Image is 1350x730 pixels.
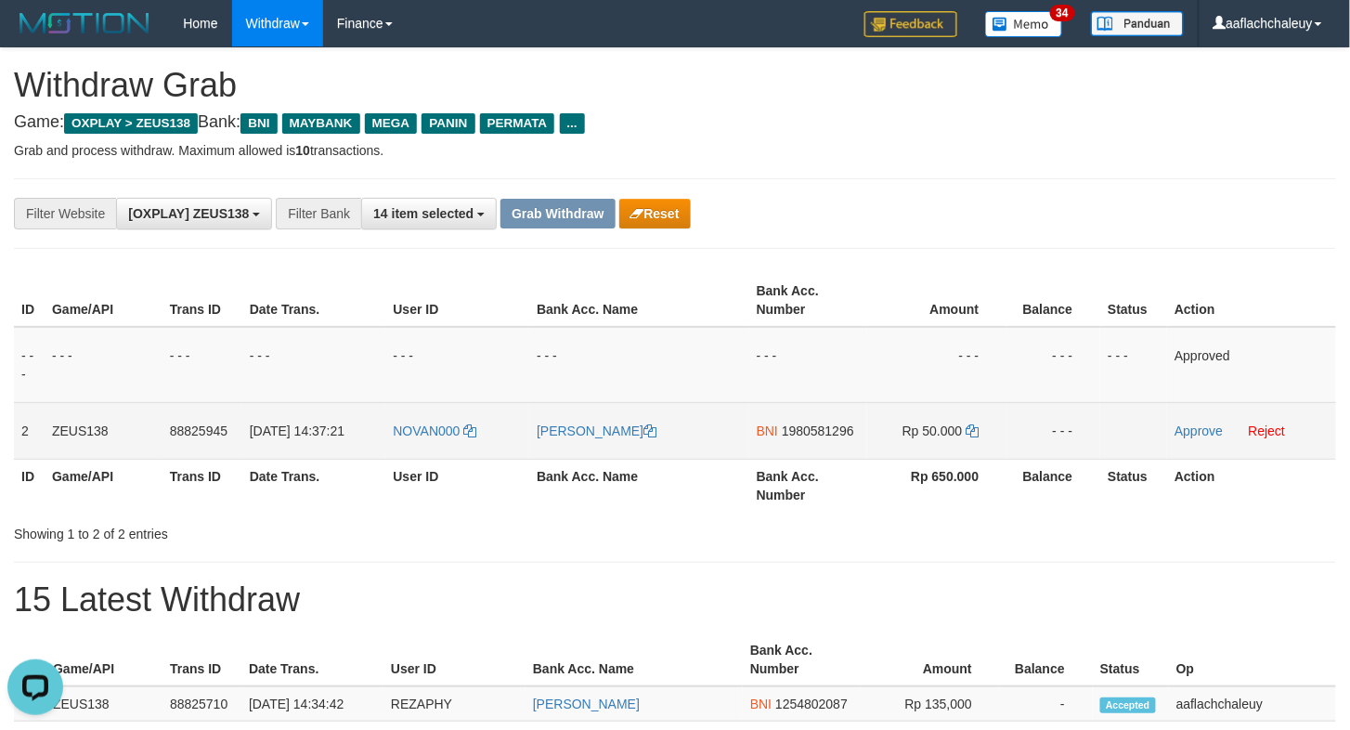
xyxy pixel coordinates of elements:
[533,697,640,711] a: [PERSON_NAME]
[393,424,476,438] a: NOVAN000
[1050,5,1075,21] span: 34
[1169,633,1336,686] th: Op
[864,11,957,37] img: Feedback.jpg
[1091,11,1184,36] img: panduan.png
[902,424,963,438] span: Rp 50.000
[749,459,867,512] th: Bank Acc. Number
[383,686,526,722] td: REZAPHY
[861,686,1000,722] td: Rp 135,000
[7,7,63,63] button: Open LiveChat chat widget
[14,274,45,327] th: ID
[867,459,1007,512] th: Rp 650.000
[619,199,691,228] button: Reset
[383,633,526,686] th: User ID
[276,198,361,229] div: Filter Bank
[45,459,162,512] th: Game/API
[1175,424,1223,438] a: Approve
[1006,274,1100,327] th: Balance
[385,459,529,512] th: User ID
[241,633,383,686] th: Date Trans.
[45,633,162,686] th: Game/API
[14,113,1336,132] h4: Game: Bank:
[1100,274,1167,327] th: Status
[867,274,1007,327] th: Amount
[529,459,749,512] th: Bank Acc. Name
[1100,459,1167,512] th: Status
[1000,686,1093,722] td: -
[14,327,45,403] td: - - -
[14,141,1336,160] p: Grab and process withdraw. Maximum allowed is transactions.
[170,424,227,438] span: 88825945
[1167,274,1336,327] th: Action
[529,327,749,403] td: - - -
[1249,424,1286,438] a: Reject
[782,424,854,438] span: Copy 1980581296 to clipboard
[45,327,162,403] td: - - -
[480,113,555,134] span: PERMATA
[14,517,549,543] div: Showing 1 to 2 of 2 entries
[385,327,529,403] td: - - -
[282,113,360,134] span: MAYBANK
[162,327,242,403] td: - - -
[1006,459,1100,512] th: Balance
[422,113,474,134] span: PANIN
[385,274,529,327] th: User ID
[242,274,386,327] th: Date Trans.
[250,424,344,438] span: [DATE] 14:37:21
[529,274,749,327] th: Bank Acc. Name
[373,206,474,221] span: 14 item selected
[861,633,1000,686] th: Amount
[1167,459,1336,512] th: Action
[64,113,198,134] span: OXPLAY > ZEUS138
[45,686,162,722] td: ZEUS138
[14,67,1336,104] h1: Withdraw Grab
[1100,327,1167,403] td: - - -
[750,697,772,711] span: BNI
[757,424,778,438] span: BNI
[45,402,162,459] td: ZEUS138
[162,686,241,722] td: 88825710
[966,424,979,438] a: Copy 50000 to clipboard
[1100,697,1156,713] span: Accepted
[749,274,867,327] th: Bank Acc. Number
[560,113,585,134] span: ...
[242,459,386,512] th: Date Trans.
[500,199,615,228] button: Grab Withdraw
[1169,686,1336,722] td: aaflachchaleuy
[128,206,249,221] span: [OXPLAY] ZEUS138
[1006,327,1100,403] td: - - -
[14,402,45,459] td: 2
[242,327,386,403] td: - - -
[393,424,460,438] span: NOVAN000
[749,327,867,403] td: - - -
[14,581,1336,619] h1: 15 Latest Withdraw
[537,424,656,438] a: [PERSON_NAME]
[240,113,277,134] span: BNI
[1000,633,1093,686] th: Balance
[162,274,242,327] th: Trans ID
[14,198,116,229] div: Filter Website
[241,686,383,722] td: [DATE] 14:34:42
[985,11,1063,37] img: Button%20Memo.svg
[365,113,418,134] span: MEGA
[1006,402,1100,459] td: - - -
[361,198,497,229] button: 14 item selected
[14,9,155,37] img: MOTION_logo.png
[526,633,743,686] th: Bank Acc. Name
[1093,633,1169,686] th: Status
[867,327,1007,403] td: - - -
[743,633,861,686] th: Bank Acc. Number
[295,143,310,158] strong: 10
[775,697,848,711] span: Copy 1254802087 to clipboard
[162,633,241,686] th: Trans ID
[1167,327,1336,403] td: Approved
[14,459,45,512] th: ID
[14,633,45,686] th: ID
[45,274,162,327] th: Game/API
[162,459,242,512] th: Trans ID
[116,198,272,229] button: [OXPLAY] ZEUS138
